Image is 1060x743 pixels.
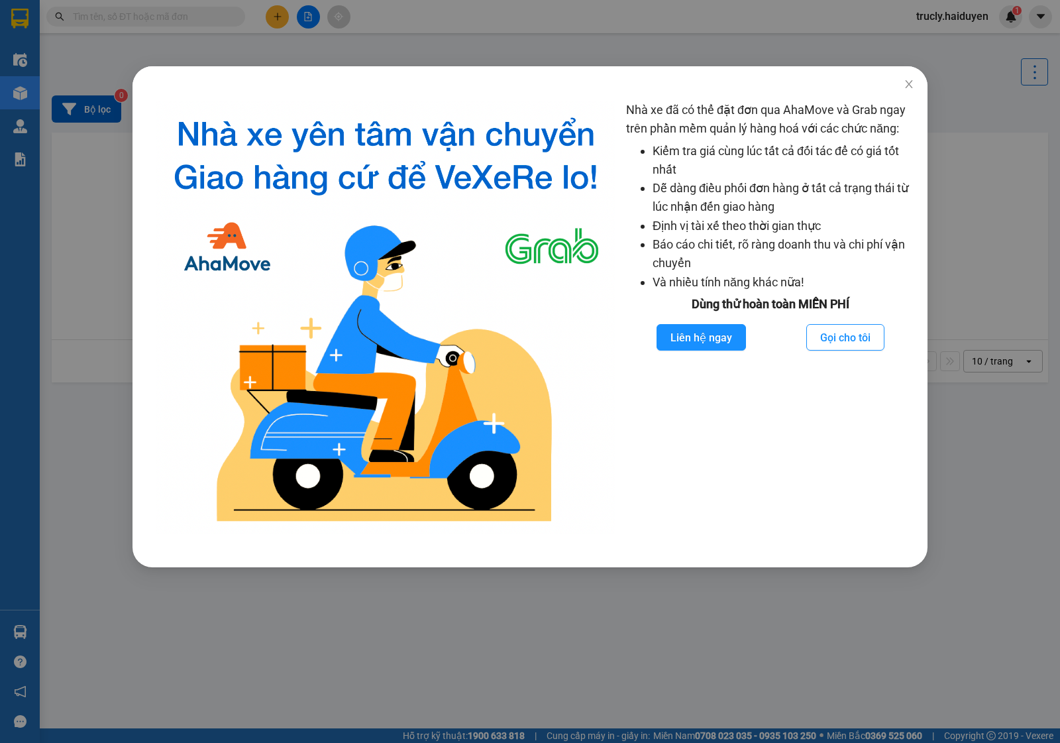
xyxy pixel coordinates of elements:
li: Định vị tài xế theo thời gian thực [653,217,914,235]
div: Dùng thử hoàn toàn MIỄN PHÍ [626,295,914,314]
li: Báo cáo chi tiết, rõ ràng doanh thu và chi phí vận chuyển [653,235,914,273]
button: Close [890,66,927,103]
li: Kiểm tra giá cùng lúc tất cả đối tác để có giá tốt nhất [653,142,914,180]
li: Dễ dàng điều phối đơn hàng ở tất cả trạng thái từ lúc nhận đến giao hàng [653,179,914,217]
span: close [904,79,914,89]
span: Liên hệ ngay [670,329,732,346]
li: Và nhiều tính năng khác nữa! [653,273,914,292]
div: Nhà xe đã có thể đặt đơn qua AhaMove và Grab ngay trên phần mềm quản lý hàng hoá với các chức năng: [626,101,914,534]
button: Liên hệ ngay [657,324,746,351]
button: Gọi cho tôi [806,324,884,351]
img: logo [156,101,615,534]
span: Gọi cho tôi [820,329,871,346]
